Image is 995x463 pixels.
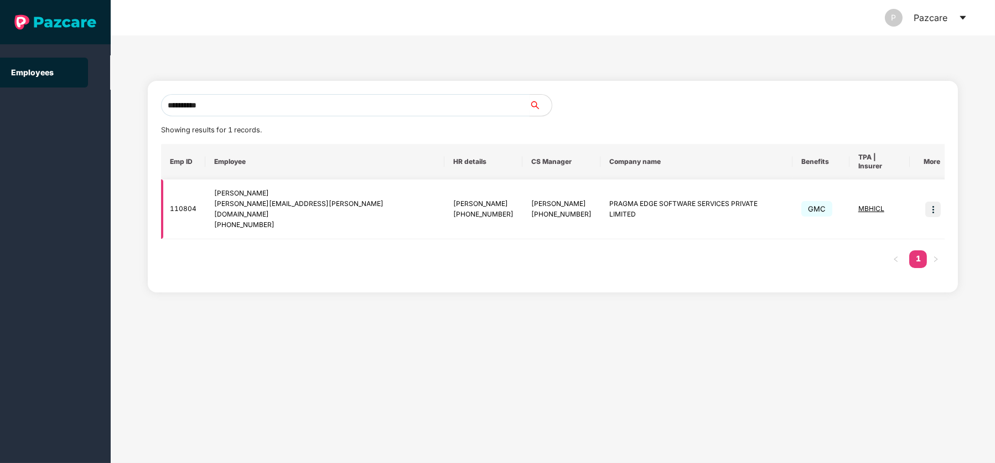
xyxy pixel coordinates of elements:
button: right [927,250,945,268]
div: [PHONE_NUMBER] [531,209,592,220]
div: [PERSON_NAME] [531,199,592,209]
a: Employees [11,68,54,77]
a: 1 [909,250,927,267]
span: right [932,256,939,263]
th: Employee [205,144,444,179]
td: PRAGMA EDGE SOFTWARE SERVICES PRIVATE LIMITED [600,179,792,239]
th: Company name [600,144,792,179]
span: caret-down [958,13,967,22]
th: Benefits [792,144,849,179]
span: P [892,9,896,27]
li: Previous Page [887,250,905,268]
div: [PHONE_NUMBER] [214,220,436,230]
img: icon [925,202,941,217]
span: search [529,101,552,110]
th: Emp ID [161,144,205,179]
th: HR details [444,144,522,179]
div: [PERSON_NAME][EMAIL_ADDRESS][PERSON_NAME][DOMAIN_NAME] [214,199,436,220]
div: [PHONE_NUMBER] [453,209,514,220]
span: GMC [801,201,832,217]
span: left [893,256,899,263]
span: MBHICL [858,204,884,213]
div: [PERSON_NAME] [453,199,514,209]
li: Next Page [927,250,945,268]
li: 1 [909,250,927,268]
button: left [887,250,905,268]
th: CS Manager [522,144,600,179]
td: 110804 [161,179,205,239]
div: [PERSON_NAME] [214,188,436,199]
button: search [529,94,552,116]
span: Showing results for 1 records. [161,126,262,134]
th: More [910,144,949,179]
th: TPA | Insurer [849,144,910,179]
